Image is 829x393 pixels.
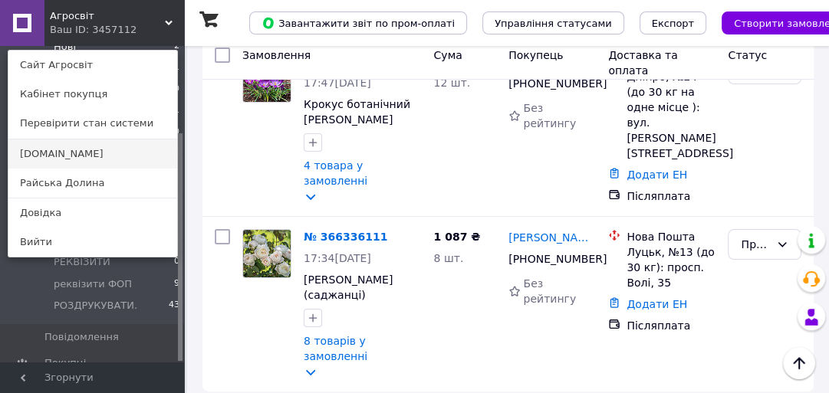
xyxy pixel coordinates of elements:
[523,102,576,129] span: Без рейтингу
[50,9,165,23] span: Агросвіт
[54,277,132,291] span: реквізити ФОП
[482,11,624,34] button: Управління статусами
[243,230,291,277] img: Фото товару
[304,252,371,264] span: 17:34[DATE]
[304,98,410,141] a: Крокус ботанічний [PERSON_NAME] Giant 3 шт.
[728,49,767,61] span: Статус
[169,299,179,313] span: 43
[508,230,596,245] a: [PERSON_NAME]
[433,49,462,61] span: Cума
[627,188,716,204] div: Післяплата
[508,253,607,265] span: [PHONE_NUMBER]
[44,356,86,370] span: Покупці
[44,330,119,344] span: Повідомлення
[783,347,815,379] button: Наверх
[8,198,177,228] a: Довідка
[50,23,114,37] div: Ваш ID: 3457112
[8,80,177,109] a: Кабінет покупця
[304,159,367,187] a: 4 товара у замовленні
[242,49,311,61] span: Замовлення
[8,169,177,198] a: Райська Долина
[304,335,367,362] a: 8 товарів у замовленні
[523,277,576,305] span: Без рейтингу
[627,298,687,310] a: Додати ЕН
[627,244,716,290] div: Луцьк, №13 (до 30 кг): просп. Волі, 35
[433,231,480,243] span: 1 087 ₴
[640,11,707,34] button: Експорт
[174,255,179,269] span: 0
[433,252,463,264] span: 8 шт.
[262,16,455,30] span: Завантажити звіт по пром-оплаті
[8,51,177,80] a: Сайт Агросвіт
[54,255,110,269] span: РЕКВІЗИТИ
[8,228,177,257] a: Вийти
[54,40,76,54] span: Нові
[249,11,467,34] button: Завантажити звіт по пром-оплаті
[508,49,563,61] span: Покупець
[627,229,716,244] div: Нова Пошта
[174,40,179,54] span: 2
[304,273,393,301] a: [PERSON_NAME] (саджанці)
[242,229,291,278] a: Фото товару
[54,299,137,313] span: РОЗДРУКУВАТИ.
[741,236,770,253] div: Прийнято
[627,169,687,181] a: Додати ЕН
[8,109,177,138] a: Перевірити стан системи
[652,18,695,29] span: Експорт
[8,139,177,169] a: [DOMAIN_NAME]
[174,277,179,291] span: 9
[627,69,716,161] div: Дніпро, №24 (до 30 кг на одне місце ): вул. [PERSON_NAME][STREET_ADDRESS]
[304,231,387,243] a: № 366336111
[495,18,612,29] span: Управління статусами
[608,49,677,77] span: Доставка та оплата
[627,318,716,333] div: Післяплата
